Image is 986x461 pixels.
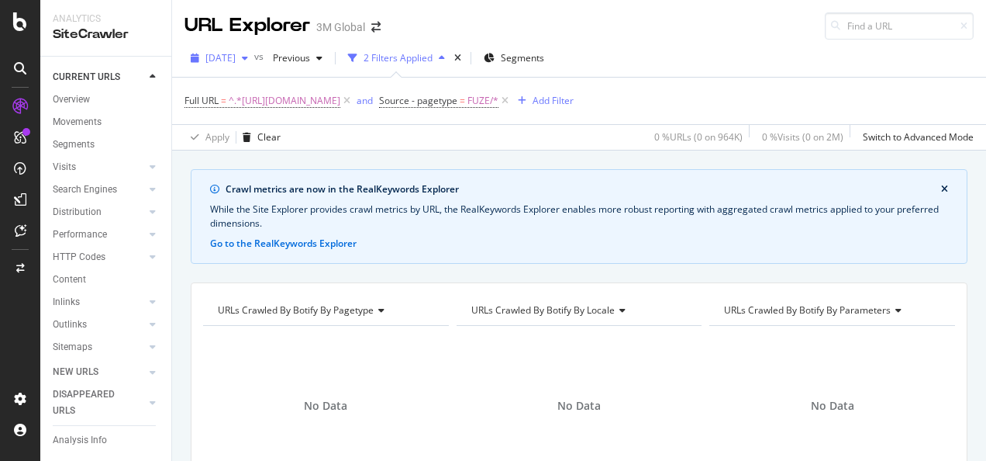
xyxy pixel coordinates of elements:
span: 2025 Oct. 5th [205,51,236,64]
div: While the Site Explorer provides crawl metrics by URL, the RealKeywords Explorer enables more rob... [210,203,948,230]
button: 2 Filters Applied [342,46,451,71]
a: Segments [53,137,160,153]
span: No Data [304,398,347,414]
div: Analytics [53,12,159,26]
span: FUZE/* [467,90,498,112]
div: 0 % Visits ( 0 on 2M ) [762,130,843,144]
h4: URLs Crawled By Botify By pagetype [215,298,435,323]
a: Inlinks [53,294,145,310]
button: [DATE] [184,46,254,71]
h4: URLs Crawled By Botify By parameters [721,298,941,323]
span: Previous [267,51,310,64]
h4: URLs Crawled By Botify By locale [468,298,688,323]
a: Distribution [53,204,145,220]
button: and [357,93,373,108]
div: Distribution [53,204,102,220]
div: NEW URLS [53,364,98,380]
div: times [451,50,464,66]
div: Search Engines [53,182,117,198]
div: Sitemaps [53,339,92,355]
div: arrow-right-arrow-left [371,22,381,33]
a: Performance [53,227,145,243]
a: Content [53,272,160,288]
button: Add Filter [512,92,574,110]
div: Apply [205,130,229,144]
div: Segments [53,137,95,153]
a: DISAPPEARED URLS [53,386,145,419]
a: NEW URLS [53,364,145,380]
div: 0 % URLs ( 0 on 964K ) [654,130,743,144]
span: URLs Crawled By Botify By locale [471,303,615,317]
a: Outlinks [53,317,145,333]
div: DISAPPEARED URLS [53,386,131,419]
div: CURRENT URLS [53,69,120,85]
a: Analysis Info [53,432,160,449]
button: Switch to Advanced Mode [857,125,974,150]
span: URLs Crawled By Botify By pagetype [218,303,374,317]
div: Crawl metrics are now in the RealKeywords Explorer [226,182,941,196]
input: Find a URL [825,12,974,40]
div: and [357,94,373,107]
a: Visits [53,159,145,175]
a: CURRENT URLS [53,69,145,85]
div: Overview [53,92,90,108]
button: Previous [267,46,329,71]
div: Inlinks [53,294,80,310]
button: Apply [184,125,229,150]
div: Analysis Info [53,432,107,449]
div: Add Filter [533,94,574,107]
span: Source - pagetype [379,94,457,107]
span: ^.*[URL][DOMAIN_NAME] [229,90,340,112]
div: Performance [53,227,107,243]
div: Clear [257,130,281,144]
span: = [460,94,465,107]
div: 2 Filters Applied [364,51,433,64]
div: HTTP Codes [53,249,105,265]
span: Segments [501,51,544,64]
span: No Data [811,398,854,414]
div: Content [53,272,86,288]
div: Movements [53,114,102,130]
a: HTTP Codes [53,249,145,265]
div: 3M Global [316,19,365,35]
span: Full URL [184,94,219,107]
div: Outlinks [53,317,87,333]
div: Switch to Advanced Mode [863,130,974,144]
span: vs [254,50,267,63]
button: Go to the RealKeywords Explorer [210,237,357,251]
button: Clear [236,125,281,150]
button: Segments [477,46,550,71]
span: No Data [557,398,601,414]
span: = [221,94,226,107]
div: SiteCrawler [53,26,159,43]
div: Visits [53,159,76,175]
button: close banner [937,179,952,199]
a: Movements [53,114,160,130]
div: info banner [191,169,967,264]
a: Search Engines [53,182,145,198]
a: Overview [53,92,160,108]
span: URLs Crawled By Botify By parameters [724,303,891,317]
div: URL Explorer [184,12,310,39]
a: Sitemaps [53,339,145,355]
